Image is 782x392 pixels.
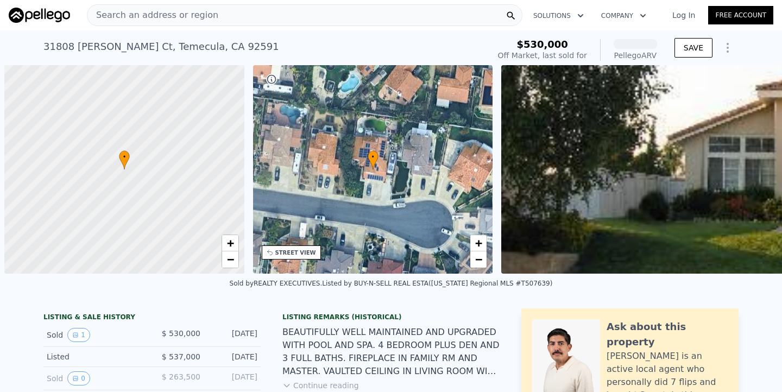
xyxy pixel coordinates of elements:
[475,252,482,266] span: −
[282,313,500,321] div: Listing Remarks (Historical)
[162,352,200,361] span: $ 537,000
[368,152,379,162] span: •
[67,328,90,342] button: View historical data
[592,6,655,26] button: Company
[67,371,90,385] button: View historical data
[614,50,657,61] div: Pellego ARV
[47,351,143,362] div: Listed
[209,371,257,385] div: [DATE]
[498,50,587,61] div: Off Market, last sold for
[282,380,359,391] button: Continue reading
[222,251,238,268] a: Zoom out
[43,39,279,54] div: 31808 [PERSON_NAME] Ct , Temecula , CA 92591
[9,8,70,23] img: Pellego
[119,152,130,162] span: •
[230,280,323,287] div: Sold by REALTY EXECUTIVES .
[87,9,218,22] span: Search an address or region
[162,372,200,381] span: $ 263,500
[368,150,379,169] div: •
[674,38,712,58] button: SAVE
[322,280,552,287] div: Listed by BUY-N-SELL REAL ESTA ([US_STATE] Regional MLS #T507639)
[717,37,739,59] button: Show Options
[209,351,257,362] div: [DATE]
[275,249,316,257] div: STREET VIEW
[470,235,487,251] a: Zoom in
[43,313,261,324] div: LISTING & SALE HISTORY
[209,328,257,342] div: [DATE]
[525,6,592,26] button: Solutions
[47,371,143,385] div: Sold
[47,328,143,342] div: Sold
[708,6,773,24] a: Free Account
[659,10,708,21] a: Log In
[222,235,238,251] a: Zoom in
[475,236,482,250] span: +
[282,326,500,378] div: BEAUTIFULLY WELL MAINTAINED AND UPGRADED WITH POOL AND SPA. 4 BEDROOM PLUS DEN AND 3 FULL BATHS. ...
[162,329,200,338] span: $ 530,000
[470,251,487,268] a: Zoom out
[226,236,234,250] span: +
[226,252,234,266] span: −
[516,39,568,50] span: $530,000
[119,150,130,169] div: •
[607,319,728,350] div: Ask about this property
